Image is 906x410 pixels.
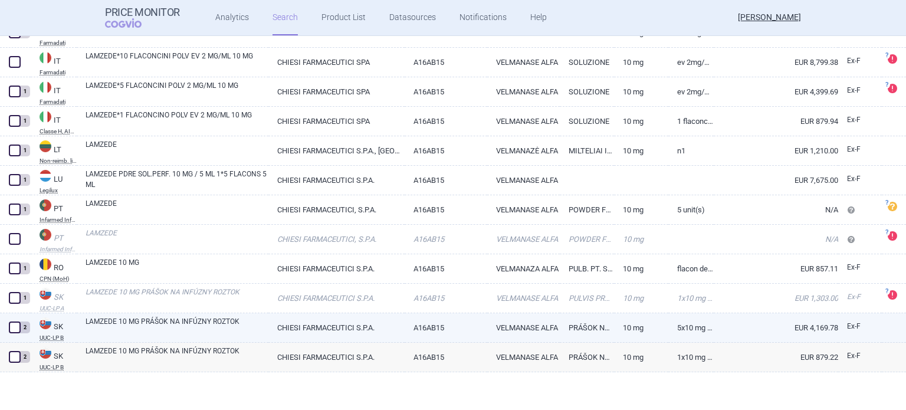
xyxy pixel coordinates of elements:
[883,229,890,236] span: ?
[268,225,404,254] a: CHIESI FARMACEUTICI, S.P.A.
[847,145,861,153] span: Ex-factory price
[19,86,30,97] div: 1
[668,284,714,313] a: 1x10 mg (liek.inj.skl.)
[40,335,77,341] abbr: UUC-LP B — List of medicinal products published by the Ministry of Health of the Slovak Republic ...
[405,48,488,77] a: A16AB15
[888,290,902,300] a: ?
[40,347,51,359] img: Slovakia
[40,111,51,123] img: Italy
[888,231,902,241] a: ?
[40,52,51,64] img: Italy
[487,166,560,195] a: VELMANASE ALFA
[19,263,30,274] div: 1
[714,313,838,342] a: EUR 4,169.78
[31,287,77,311] a: SKSKUUC-LP A
[19,351,30,363] div: 2
[86,110,268,131] a: LAMZEDE*1 FLACONCINO POLV EV 2 MG/ML 10 MG
[405,254,488,283] a: A16AB15
[487,254,560,283] a: VELMANAZA ALFA
[40,70,77,76] abbr: Farmadati — Online database developed by Farmadati Italia S.r.l., Italia.
[40,81,51,93] img: Italy
[268,254,404,283] a: CHIESI FARMACEUTICI S.P.A.
[847,86,861,94] span: Ex-factory price
[838,170,882,188] a: Ex-F
[838,347,882,365] a: Ex-F
[40,158,77,164] abbr: Non-reimb. list — List of medicinal products published by the Ministry of Health of The Republic ...
[487,225,560,254] a: VELMANASE ALFA
[40,288,51,300] img: Slovakia
[714,77,838,106] a: EUR 4,399.69
[487,107,560,136] a: VELMANASE ALFA
[714,107,838,136] a: EUR 879.94
[86,287,268,308] a: LAMZEDE 10 MG PRÁŠOK NA INFÚZNY ROZTOK
[40,129,77,135] abbr: Classe H, AIFA — List of medicinal products published by the Italian Medicines Agency (Group/Fasc...
[40,170,51,182] img: Luxembourg
[40,258,51,270] img: Romania
[560,107,614,136] a: SOLUZIONE
[31,228,77,252] a: PTPTInfarmed Infomed
[614,77,668,106] a: 10 mg
[560,284,614,313] a: PULVIS PRO SOLUTIONE AD INFUSIONEM
[19,322,30,333] div: 2
[405,313,488,342] a: A16AB15
[614,313,668,342] a: 10 mg
[268,284,404,313] a: CHIESI FARMACEUTICI S.P.A.
[86,316,268,337] a: LAMZEDE 10 MG PRÁŠOK NA INFÚZNY ROZTOK
[86,228,268,249] a: LAMZEDE
[86,198,268,219] a: LAMZEDE
[86,51,268,72] a: LAMZEDE*10 FLACONCINI POLV EV 2 MG/ML 10 MG
[40,365,77,370] abbr: UUC-LP B — List of medicinal products published by the Ministry of Health of the Slovak Republic ...
[614,48,668,77] a: 10 mg
[405,166,488,195] a: A16AB15
[31,316,77,341] a: SKSKUUC-LP B
[31,51,77,76] a: ITITFarmadati
[838,82,882,100] a: Ex-F
[105,18,158,28] span: COGVIO
[614,343,668,372] a: 10 mg
[268,107,404,136] a: CHIESI FARMACEUTICI SPA
[714,225,838,254] a: N/A
[40,306,77,311] abbr: UUC-LP A — List of medicinal products published by the Ministry of Health of the Slovak Republic ...
[405,107,488,136] a: A16AB15
[40,229,51,241] img: Portugal
[847,175,861,183] span: Ex-factory price
[40,188,77,193] abbr: Legilux — List of medicinal products published by the Official Journal of the Grand Duchy of Luxe...
[560,254,614,283] a: PULB. PT. SOL. PERF.
[838,141,882,159] a: Ex-F
[560,48,614,77] a: SOLUZIONE
[105,6,180,18] strong: Price Monitor
[668,107,714,136] a: 1 flaconcino polv EV 2 mg/ml 10 mg
[847,293,861,301] span: Ex-factory price
[883,199,890,206] span: ?
[838,318,882,336] a: Ex-F
[405,343,488,372] a: A16AB15
[86,139,268,160] a: LAMZEDE
[714,48,838,77] a: EUR 8,799.38
[560,77,614,106] a: SOLUZIONE
[560,343,614,372] a: PRÁŠOK NA INFÚZNY ROZTOK
[714,195,838,224] a: N/A
[405,284,488,313] a: A16AB15
[883,52,890,59] span: ?
[405,77,488,106] a: A16AB15
[31,139,77,164] a: LTLTNon-reimb. list
[487,77,560,106] a: VELMANASE ALFA
[31,169,77,193] a: LULULegilux
[19,174,30,186] div: 1
[668,136,714,165] a: N1
[86,80,268,101] a: LAMZEDE*5 FLACONCINI POLV 2 MG/ML 10 MG
[668,343,714,372] a: 1x10 mg (liek.inj.skl.)
[714,254,838,283] a: EUR 857.11
[86,257,268,278] a: LAMZEDE 10 MG
[19,292,30,304] div: 1
[86,169,268,190] a: LAMZEDE PDRE SOL.PERF. 10 MG / 5 ML 1*5 FLACONS 5 ML
[838,53,882,70] a: Ex-F
[268,77,404,106] a: CHIESI FARMACEUTICI SPA
[268,136,404,165] a: CHIESI FARMACEUTICI S.P.A., [GEOGRAPHIC_DATA]
[668,195,714,224] a: 5 unit(s)
[668,313,714,342] a: 5x10 mg (liek.inj.skl.)
[614,254,668,283] a: 10 mg
[560,313,614,342] a: PRÁŠOK NA INFÚZNY ROZTOK
[31,80,77,105] a: ITITFarmadati
[405,225,488,254] a: A16AB15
